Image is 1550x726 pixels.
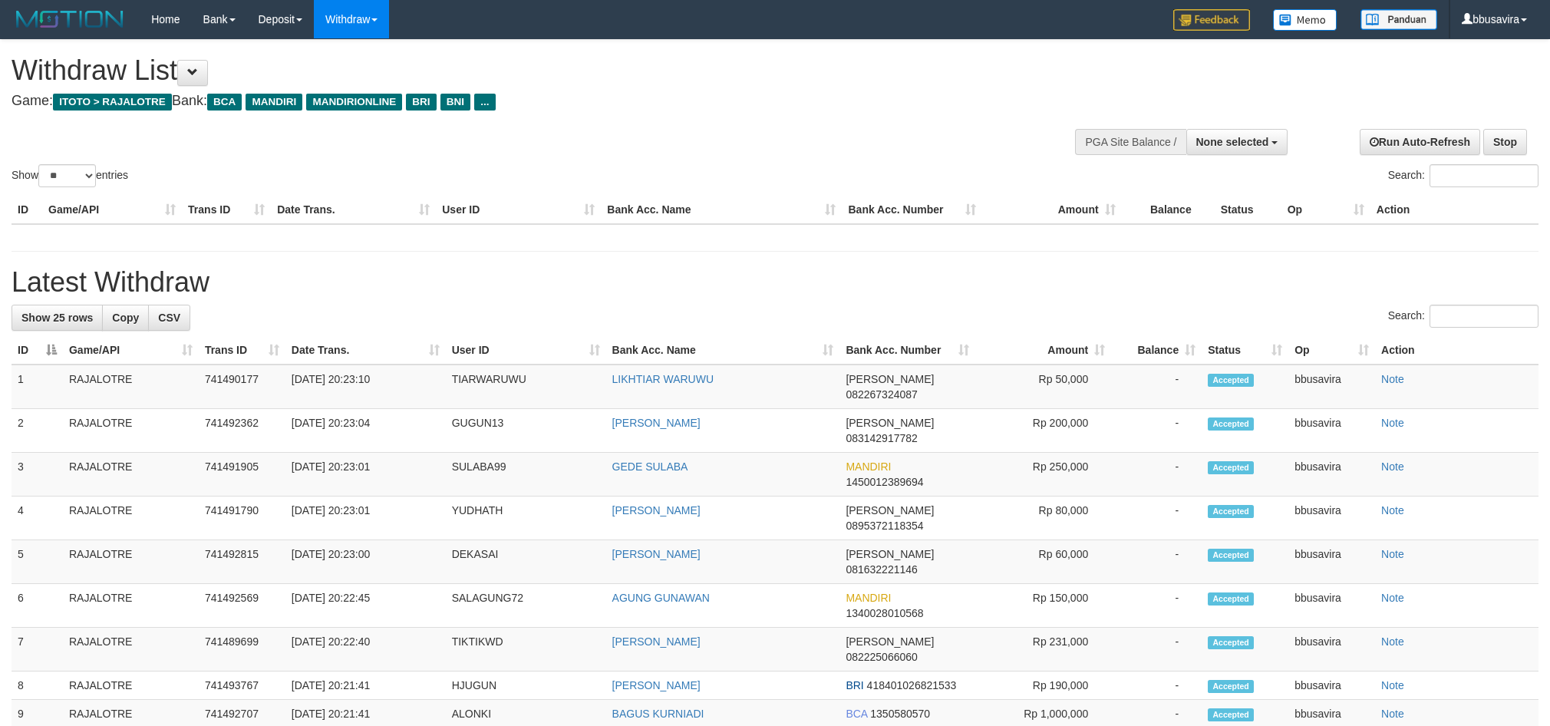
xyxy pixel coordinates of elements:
[285,409,446,453] td: [DATE] 20:23:04
[612,679,701,691] a: [PERSON_NAME]
[63,628,199,672] td: RAJALOTRE
[1381,373,1404,385] a: Note
[12,336,63,365] th: ID: activate to sort column descending
[12,540,63,584] td: 5
[846,476,923,488] span: Copy 1450012389694 to clipboard
[42,196,182,224] th: Game/API
[846,520,923,532] span: Copy 0895372118354 to clipboard
[63,497,199,540] td: RAJALOTRE
[601,196,842,224] th: Bank Acc. Name
[1288,497,1375,540] td: bbusavira
[1273,9,1337,31] img: Button%20Memo.svg
[846,504,934,516] span: [PERSON_NAME]
[12,305,103,331] a: Show 25 rows
[446,584,606,628] td: SALAGUNG72
[446,336,606,365] th: User ID: activate to sort column ascending
[842,196,981,224] th: Bank Acc. Number
[1208,417,1254,431] span: Accepted
[199,540,285,584] td: 741492815
[285,336,446,365] th: Date Trans.: activate to sort column ascending
[1208,549,1254,562] span: Accepted
[846,651,917,663] span: Copy 082225066060 to clipboard
[12,196,42,224] th: ID
[446,628,606,672] td: TIKTIKWD
[63,672,199,700] td: RAJALOTRE
[1381,635,1404,648] a: Note
[1288,365,1375,409] td: bbusavira
[158,312,180,324] span: CSV
[1111,336,1202,365] th: Balance: activate to sort column ascending
[285,453,446,497] td: [DATE] 20:23:01
[21,312,93,324] span: Show 25 rows
[1111,409,1202,453] td: -
[975,453,1111,497] td: Rp 250,000
[285,584,446,628] td: [DATE] 20:22:45
[606,336,840,365] th: Bank Acc. Name: activate to sort column ascending
[1483,129,1527,155] a: Stop
[975,497,1111,540] td: Rp 80,000
[63,540,199,584] td: RAJALOTRE
[1288,628,1375,672] td: bbusavira
[846,432,917,444] span: Copy 083142917782 to clipboard
[1215,196,1281,224] th: Status
[1381,460,1404,473] a: Note
[1370,196,1538,224] th: Action
[440,94,470,111] span: BNI
[446,409,606,453] td: GUGUN13
[436,196,601,224] th: User ID
[63,336,199,365] th: Game/API: activate to sort column ascending
[1111,497,1202,540] td: -
[446,365,606,409] td: TIARWARUWU
[1288,453,1375,497] td: bbusavira
[285,628,446,672] td: [DATE] 20:22:40
[1208,708,1254,721] span: Accepted
[612,635,701,648] a: [PERSON_NAME]
[846,563,917,576] span: Copy 081632221146 to clipboard
[12,94,1018,109] h4: Game: Bank:
[246,94,302,111] span: MANDIRI
[839,336,975,365] th: Bank Acc. Number: activate to sort column ascending
[1381,708,1404,720] a: Note
[846,417,934,429] span: [PERSON_NAME]
[1208,505,1254,518] span: Accepted
[1281,196,1370,224] th: Op
[846,635,934,648] span: [PERSON_NAME]
[38,164,96,187] select: Showentries
[1288,584,1375,628] td: bbusavira
[53,94,172,111] span: ITOTO > RAJALOTRE
[612,417,701,429] a: [PERSON_NAME]
[207,94,242,111] span: BCA
[612,592,710,604] a: AGUNG GUNAWAN
[1196,136,1269,148] span: None selected
[12,497,63,540] td: 4
[446,497,606,540] td: YUDHATH
[271,196,436,224] th: Date Trans.
[102,305,149,331] a: Copy
[612,548,701,560] a: [PERSON_NAME]
[285,365,446,409] td: [DATE] 20:23:10
[12,628,63,672] td: 7
[1375,336,1538,365] th: Action
[846,607,923,619] span: Copy 1340028010568 to clipboard
[1288,336,1375,365] th: Op: activate to sort column ascending
[306,94,402,111] span: MANDIRIONLINE
[975,365,1111,409] td: Rp 50,000
[1202,336,1288,365] th: Status: activate to sort column ascending
[846,373,934,385] span: [PERSON_NAME]
[1388,305,1538,328] label: Search:
[112,312,139,324] span: Copy
[846,679,863,691] span: BRI
[1388,164,1538,187] label: Search:
[285,672,446,700] td: [DATE] 20:21:41
[285,540,446,584] td: [DATE] 20:23:00
[1360,129,1480,155] a: Run Auto-Refresh
[975,409,1111,453] td: Rp 200,000
[12,409,63,453] td: 2
[474,94,495,111] span: ...
[982,196,1122,224] th: Amount
[612,460,688,473] a: GEDE SULABA
[285,497,446,540] td: [DATE] 20:23:01
[199,365,285,409] td: 741490177
[1381,592,1404,604] a: Note
[975,584,1111,628] td: Rp 150,000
